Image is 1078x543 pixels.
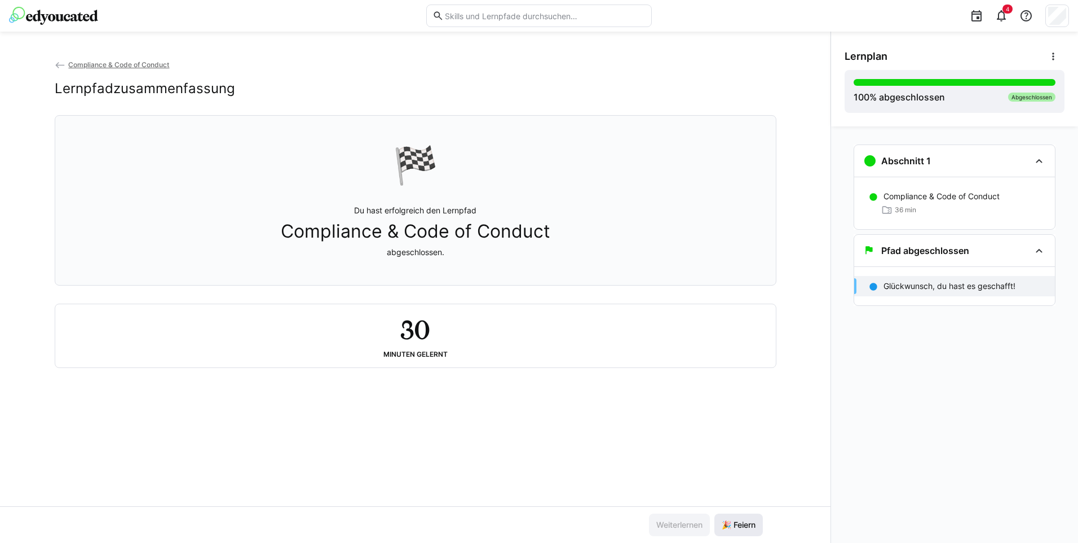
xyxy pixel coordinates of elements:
[895,205,916,214] span: 36 min
[400,313,430,346] h2: 30
[1006,6,1009,12] span: 4
[55,80,235,97] h2: Lernpfadzusammenfassung
[714,514,763,536] button: 🎉 Feiern
[649,514,710,536] button: Weiterlernen
[883,281,1015,292] p: Glückwunsch, du hast es geschafft!
[854,91,869,103] span: 100
[393,143,438,187] div: 🏁
[281,221,550,242] span: Compliance & Code of Conduct
[383,351,448,358] div: Minuten gelernt
[55,60,170,69] a: Compliance & Code of Conduct
[1008,93,1055,102] div: Abgeschlossen
[281,205,550,258] p: Du hast erfolgreich den Lernpfad abgeschlossen.
[68,60,169,69] span: Compliance & Code of Conduct
[444,11,646,21] input: Skills und Lernpfade durchsuchen…
[881,155,931,167] h3: Abschnitt 1
[881,245,969,256] h3: Pfad abgeschlossen
[720,519,757,531] span: 🎉 Feiern
[883,191,1000,202] p: Compliance & Code of Conduct
[854,90,945,104] div: % abgeschlossen
[845,50,887,63] span: Lernplan
[655,519,704,531] span: Weiterlernen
